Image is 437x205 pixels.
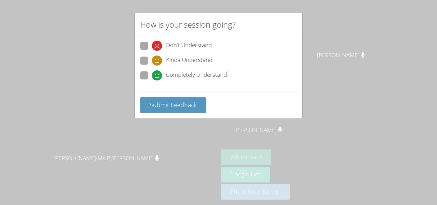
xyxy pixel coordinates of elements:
span: Completely Understand [166,70,227,80]
span: Submit Feedback [150,101,197,109]
button: Submit Feedback [140,97,206,113]
span: Kinda Understand [166,56,212,66]
span: Don't Understand [166,41,212,51]
h2: How is your session going? [140,19,236,31]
